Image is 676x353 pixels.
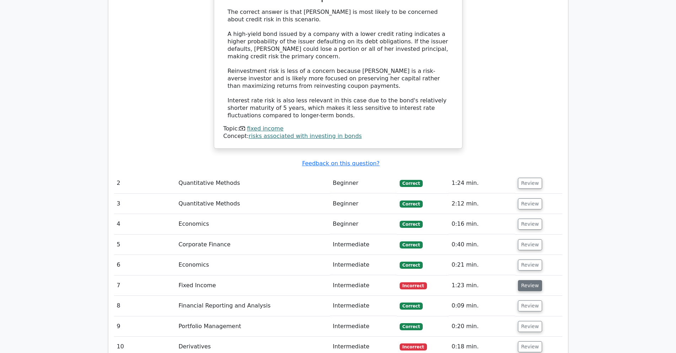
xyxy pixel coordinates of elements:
[400,200,423,208] span: Correct
[330,316,397,337] td: Intermediate
[176,214,330,234] td: Economics
[518,280,542,291] button: Review
[228,9,449,119] div: The correct answer is that [PERSON_NAME] is most likely to be concerned about credit risk in this...
[249,133,362,139] a: risks associated with investing in bonds
[114,214,176,234] td: 4
[449,194,515,214] td: 2:12 min.
[449,235,515,255] td: 0:40 min.
[518,239,542,250] button: Review
[223,133,453,140] div: Concept:
[330,235,397,255] td: Intermediate
[330,276,397,296] td: Intermediate
[400,262,423,269] span: Correct
[302,160,379,167] a: Feedback on this question?
[400,221,423,228] span: Correct
[223,125,453,133] div: Topic:
[400,303,423,310] span: Correct
[449,255,515,275] td: 0:21 min.
[518,178,542,189] button: Review
[114,276,176,296] td: 7
[518,321,542,332] button: Review
[449,276,515,296] td: 1:23 min.
[330,255,397,275] td: Intermediate
[449,173,515,193] td: 1:24 min.
[114,316,176,337] td: 9
[400,343,427,351] span: Incorrect
[114,194,176,214] td: 3
[518,341,542,352] button: Review
[449,214,515,234] td: 0:16 min.
[400,282,427,289] span: Incorrect
[518,260,542,271] button: Review
[176,316,330,337] td: Portfolio Management
[176,296,330,316] td: Financial Reporting and Analysis
[247,125,283,132] a: fixed income
[400,180,423,187] span: Correct
[114,235,176,255] td: 5
[176,255,330,275] td: Economics
[330,214,397,234] td: Beginner
[518,219,542,230] button: Review
[449,296,515,316] td: 0:09 min.
[114,255,176,275] td: 6
[114,173,176,193] td: 2
[518,300,542,311] button: Review
[449,316,515,337] td: 0:20 min.
[330,173,397,193] td: Beginner
[400,241,423,248] span: Correct
[330,194,397,214] td: Beginner
[400,323,423,330] span: Correct
[114,296,176,316] td: 8
[518,198,542,209] button: Review
[330,296,397,316] td: Intermediate
[176,235,330,255] td: Corporate Finance
[176,173,330,193] td: Quantitative Methods
[176,194,330,214] td: Quantitative Methods
[176,276,330,296] td: Fixed Income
